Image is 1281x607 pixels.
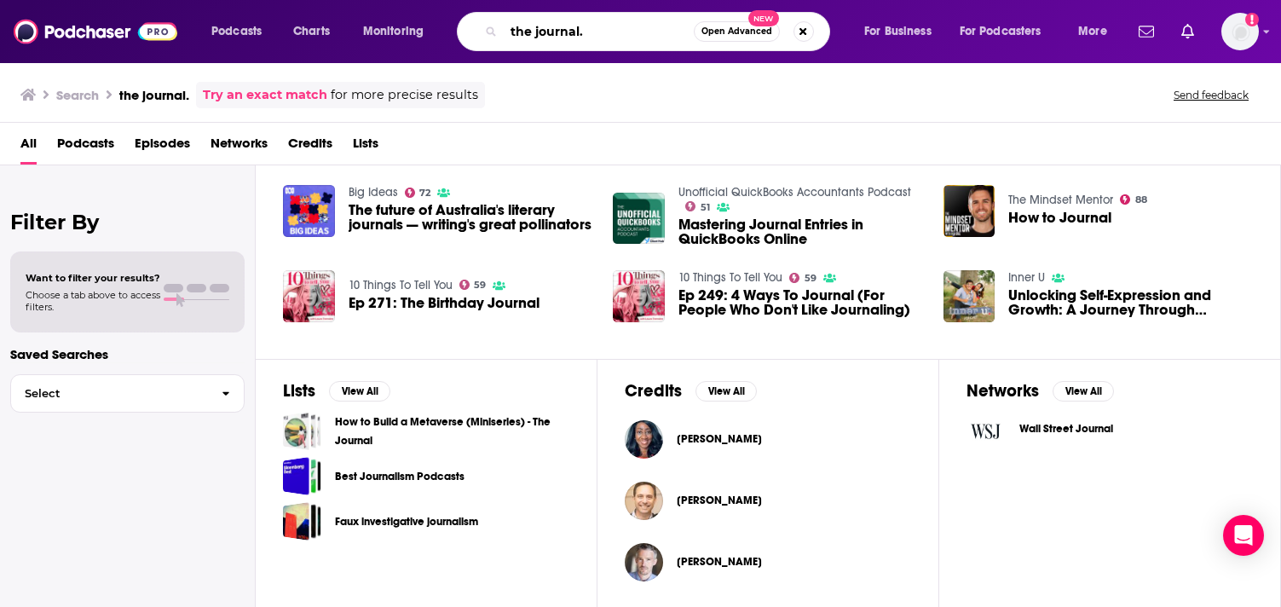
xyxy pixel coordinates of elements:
[26,272,160,284] span: Want to filter your results?
[283,270,335,322] a: Ep 271: The Birthday Journal
[677,494,762,507] span: [PERSON_NAME]
[625,380,757,402] a: CreditsView All
[852,18,953,45] button: open menu
[625,420,663,459] img: Amara Omeokwe
[335,467,465,486] a: Best Journalism Podcasts
[20,130,37,165] span: All
[1008,211,1111,225] span: How to Journal
[1019,422,1113,436] span: Wall Street Journal
[748,10,779,26] span: New
[211,130,268,165] a: Networks
[10,346,245,362] p: Saved Searches
[1066,18,1128,45] button: open menu
[283,502,321,541] a: Faux investigative journalism
[353,130,378,165] a: Lists
[349,203,593,232] a: The future of Australia's literary journals — writing's great pollinators
[967,412,1253,451] a: Wall Street Journal logoWall Street Journal
[135,130,190,165] span: Episodes
[473,12,846,51] div: Search podcasts, credits, & more...
[701,27,772,36] span: Open Advanced
[943,185,995,237] img: How to Journal
[1221,13,1259,50] img: User Profile
[283,185,335,237] img: The future of Australia's literary journals — writing's great pollinators
[678,270,782,285] a: 10 Things To Tell You
[349,296,540,310] a: Ep 271: The Birthday Journal
[1221,13,1259,50] button: Show profile menu
[349,278,453,292] a: 10 Things To Tell You
[10,210,245,234] h2: Filter By
[677,555,762,569] a: Ted Mann
[282,18,340,45] a: Charts
[677,494,762,507] a: Chris Buskirk
[283,457,321,495] a: Best Journalism Podcasts
[613,270,665,322] a: Ep 249: 4 Ways To Journal (For People Who Don't Like Journaling)
[625,482,663,520] a: Chris Buskirk
[1008,193,1113,207] a: The Mindset Mentor
[967,412,1006,451] img: Wall Street Journal logo
[288,130,332,165] a: Credits
[625,543,663,581] img: Ted Mann
[943,270,995,322] img: Unlocking Self-Expression and Growth: A Journey Through Journaling with Sarah Suh
[10,374,245,413] button: Select
[789,273,816,283] a: 59
[335,512,478,531] a: Faux investigative journalism
[283,412,321,450] a: How to Build a Metaverse (Miniseries) - The Journal
[474,281,486,289] span: 59
[805,275,816,282] span: 59
[1174,17,1201,46] a: Show notifications dropdown
[1008,288,1253,317] a: Unlocking Self-Expression and Growth: A Journey Through Journaling with Sarah Suh
[11,388,208,399] span: Select
[1078,20,1107,43] span: More
[625,535,911,589] button: Ted MannTed Mann
[57,130,114,165] span: Podcasts
[613,193,665,245] img: Mastering Journal Entries in QuickBooks Online
[14,15,177,48] img: Podchaser - Follow, Share and Rate Podcasts
[203,85,327,105] a: Try an exact match
[1053,381,1114,402] button: View All
[677,432,762,446] span: [PERSON_NAME]
[26,289,160,313] span: Choose a tab above to access filters.
[329,381,390,402] button: View All
[1008,270,1045,285] a: Inner U
[701,204,710,211] span: 51
[960,20,1042,43] span: For Podcasters
[199,18,284,45] button: open menu
[283,380,390,402] a: ListsView All
[119,87,189,103] h3: the journal.
[331,85,478,105] span: for more precise results
[678,217,923,246] a: Mastering Journal Entries in QuickBooks Online
[678,288,923,317] a: Ep 249: 4 Ways To Journal (For People Who Don't Like Journaling)
[419,189,430,197] span: 72
[694,21,780,42] button: Open AdvancedNew
[677,555,762,569] span: [PERSON_NAME]
[967,380,1114,402] a: NetworksView All
[967,380,1039,402] h2: Networks
[1135,196,1147,204] span: 88
[864,20,932,43] span: For Business
[677,432,762,446] a: Amara Omeokwe
[678,185,911,199] a: Unofficial QuickBooks Accountants Podcast
[625,412,911,466] button: Amara OmeokweAmara Omeokwe
[1120,194,1147,205] a: 88
[504,18,694,45] input: Search podcasts, credits, & more...
[1245,13,1259,26] svg: Add a profile image
[1168,88,1254,102] button: Send feedback
[211,20,262,43] span: Podcasts
[625,473,911,528] button: Chris BuskirkChris Buskirk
